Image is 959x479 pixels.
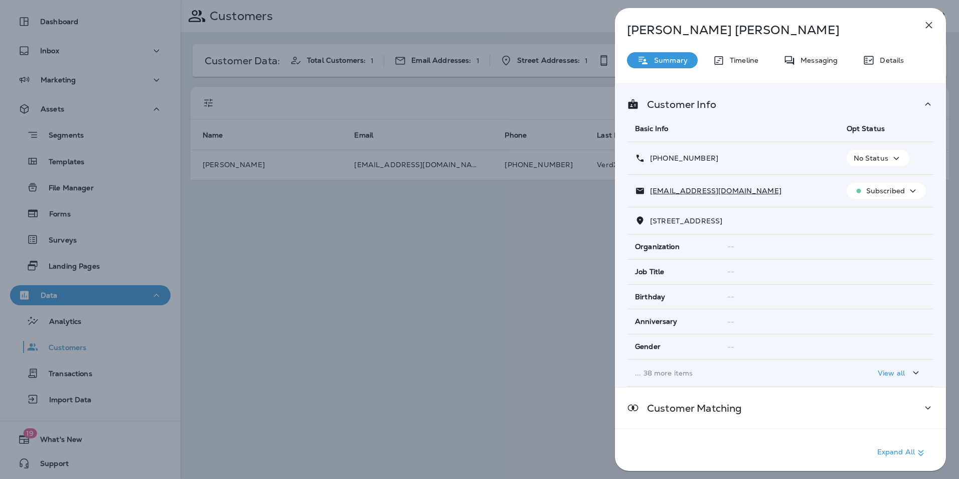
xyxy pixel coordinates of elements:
span: Gender [635,342,661,351]
button: Subscribed [847,183,926,199]
p: [PERSON_NAME] [PERSON_NAME] [627,23,901,37]
span: -- [727,292,734,301]
p: ... 38 more items [635,369,831,377]
p: Expand All [877,447,927,459]
p: [EMAIL_ADDRESS][DOMAIN_NAME] [645,187,781,195]
p: Summary [649,56,688,64]
button: No Status [847,150,909,166]
span: -- [727,242,734,251]
p: Timeline [725,56,758,64]
p: Messaging [795,56,838,64]
p: Details [875,56,904,64]
p: [PHONE_NUMBER] [645,154,718,162]
p: Customer Info [639,100,716,108]
span: -- [727,267,734,276]
span: Organization [635,243,680,251]
p: Customer Matching [639,404,742,412]
p: View all [878,369,905,377]
span: -- [727,317,734,326]
span: Basic Info [635,124,668,133]
p: Subscribed [866,187,905,195]
button: Expand All [873,444,931,462]
span: Anniversary [635,317,678,326]
span: Job Title [635,268,664,276]
span: Birthday [635,293,665,301]
span: -- [727,342,734,351]
p: No Status [854,154,888,162]
button: View all [874,364,926,382]
span: [STREET_ADDRESS] [650,216,722,225]
span: Opt Status [847,124,885,133]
